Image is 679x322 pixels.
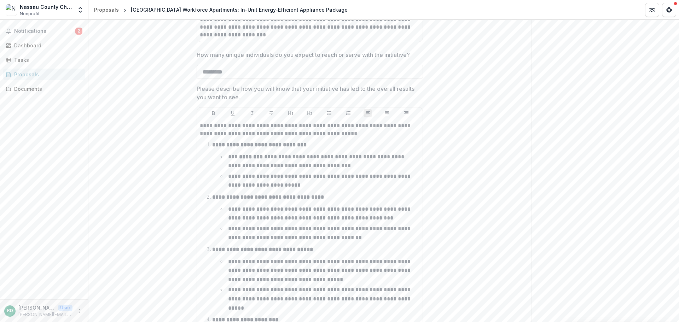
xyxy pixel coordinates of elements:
p: User [58,305,72,311]
span: 2 [75,28,82,35]
a: Proposals [91,5,122,15]
div: Tasks [14,56,80,64]
div: Dashboard [14,42,80,49]
button: Open entity switcher [75,3,85,17]
a: Dashboard [3,40,85,51]
div: Nassau County Chamber of Commerce [20,3,72,11]
nav: breadcrumb [91,5,350,15]
button: Italicize [248,109,256,117]
p: How many unique individuals do you expect to reach or serve with the initiative? [197,51,410,59]
button: Ordered List [344,109,353,117]
a: Proposals [3,69,85,80]
button: Strike [267,109,275,117]
button: Heading 2 [306,109,314,117]
p: Please describe how you will know that your initiative has led to the overall results you want to... [197,84,419,101]
div: Regina Duncan [7,309,13,313]
button: Align Center [383,109,391,117]
div: Documents [14,85,80,93]
div: Proposals [94,6,119,13]
a: Tasks [3,54,85,66]
button: Get Help [662,3,676,17]
button: Bullet List [325,109,333,117]
button: Underline [228,109,237,117]
button: Align Left [364,109,372,117]
button: More [75,307,84,315]
div: Proposals [14,71,80,78]
a: Documents [3,83,85,95]
p: [PERSON_NAME][EMAIL_ADDRESS][DOMAIN_NAME] [18,311,72,318]
button: Notifications2 [3,25,85,37]
button: Heading 1 [286,109,295,117]
span: Notifications [14,28,75,34]
button: Partners [645,3,659,17]
button: Bold [209,109,218,117]
span: Nonprofit [20,11,40,17]
div: [GEOGRAPHIC_DATA] Workforce Apartments: In-Unit Energy-Efficient Appliance Package [131,6,348,13]
img: Nassau County Chamber of Commerce [6,4,17,16]
button: Align Right [402,109,411,117]
p: [PERSON_NAME] [18,304,55,311]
